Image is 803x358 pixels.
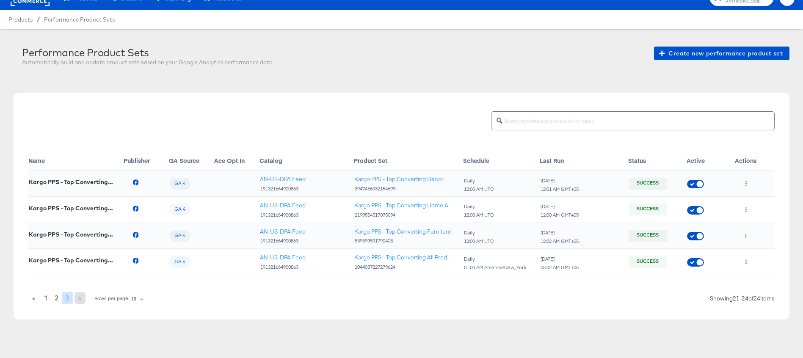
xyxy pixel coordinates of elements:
div: Kargo PPS - Top Converting Home Accessories [29,205,113,212]
div: 01:00 AM America/New_York [464,264,527,270]
div: Success [629,178,667,190]
span: Create new performance product set [661,48,783,59]
span: GA 4 [169,232,190,239]
button: < [28,292,39,304]
div: 191321664900863 [260,238,306,244]
div: Ace Opt In [214,156,259,165]
div: 05:02 AM GMT+05 [540,264,579,270]
div: Daily [464,256,527,262]
span: GA 4 [169,206,190,213]
div: [DATE] [540,256,579,262]
span: GA 4 [169,259,190,265]
div: Catalog [259,156,354,165]
div: 12:02 AM GMT+05 [540,238,579,244]
div: GA Source [169,156,214,165]
div: 191321664900863 [260,264,306,270]
div: 3947456932154699 [354,186,444,192]
div: Kargo PPS - Top Converting Furniture [29,231,113,238]
div: Publisher [124,156,169,165]
div: Success [629,204,667,215]
span: GA 4 [169,180,190,187]
span: 2 [55,292,58,304]
a: AN-US-DPA Feed [260,228,306,236]
a: Kargo PPS - Top Converting Home Accessories [354,201,452,209]
button: 3 [62,292,72,304]
input: Search performance product set by name [502,108,774,127]
div: Success [629,230,667,242]
button: 1 [41,292,51,304]
div: 12:00 AM GMT+05 [540,212,579,218]
div: 191321664900863 [260,212,306,218]
div: Showing 21 - 24 of 24 items [710,295,775,303]
div: Rows per page: [94,295,130,301]
div: [DATE] [540,178,579,184]
div: 12:00 AM UTC [464,186,494,192]
a: Kargo PPS - Top Converting Furniture [354,228,451,236]
a: AN-US-DPA Feed [260,201,306,209]
span: 1 [44,292,47,304]
a: Performance Product Sets [44,16,115,23]
div: 10 [131,294,145,305]
div: Success [629,256,667,268]
a: AN-US-DPA Feed [260,253,306,262]
a: AN-US-DPA Feed [260,175,306,183]
span: 3 [65,292,69,304]
a: Kargo PPS - Top Converting All Products [354,253,452,262]
div: Daily [464,230,494,236]
div: 12:00 AM UTC [464,238,494,244]
span: Products [8,16,33,23]
div: 12:01 AM GMT+05 [540,186,579,192]
a: Kargo PPS - Top Converting Decor [354,175,444,183]
div: Automatically build and update product sets based on your Google Analytics performance data [22,58,273,66]
div: 12:00 AM UTC [464,212,494,218]
div: [DATE] [540,204,579,209]
div: Schedule [463,156,540,165]
div: 539599591790408 [354,238,451,244]
div: 2199554517075094 [354,212,452,218]
div: Daily [464,204,494,209]
div: Kargo PPS - Top Converting All Products [29,257,113,264]
div: Kargo PPS - Top Converting Decor [29,179,113,185]
div: 191321664900863 [260,186,306,192]
div: [DATE] [540,230,579,236]
div: Performance Product Sets [22,47,273,58]
span: / [33,16,44,23]
div: Status [628,156,686,165]
div: Daily [464,178,494,184]
div: Name [28,156,124,165]
div: Product Set [354,156,464,165]
button: 2 [51,292,62,304]
div: Last Run [540,156,629,165]
div: Actions [735,156,775,165]
div: Active [687,156,735,165]
div: 1044037227279624 [354,264,452,270]
button: Create new performance product set [654,47,789,60]
span: < [32,292,36,304]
